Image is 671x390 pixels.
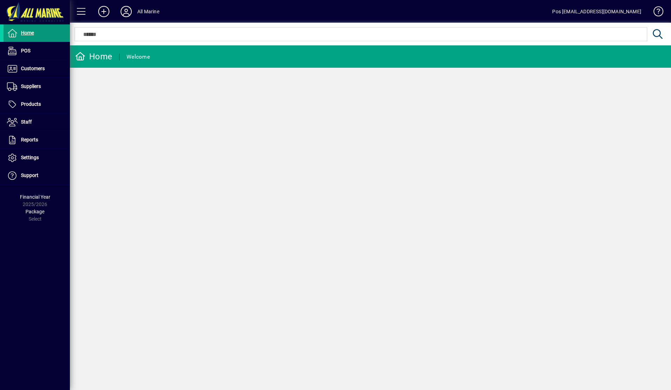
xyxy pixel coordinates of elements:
[75,51,112,62] div: Home
[3,131,70,149] a: Reports
[21,83,41,89] span: Suppliers
[115,5,137,18] button: Profile
[137,6,159,17] div: All Marine
[21,155,39,160] span: Settings
[20,194,50,200] span: Financial Year
[26,209,44,214] span: Package
[3,60,70,78] a: Customers
[648,1,662,24] a: Knowledge Base
[21,137,38,142] span: Reports
[93,5,115,18] button: Add
[21,172,38,178] span: Support
[21,101,41,107] span: Products
[21,66,45,71] span: Customers
[3,42,70,60] a: POS
[3,96,70,113] a: Products
[3,167,70,184] a: Support
[3,78,70,95] a: Suppliers
[21,30,34,36] span: Home
[3,113,70,131] a: Staff
[3,149,70,167] a: Settings
[21,119,32,125] span: Staff
[21,48,30,53] span: POS
[552,6,641,17] div: Pos [EMAIL_ADDRESS][DOMAIN_NAME]
[127,51,150,62] div: Welcome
